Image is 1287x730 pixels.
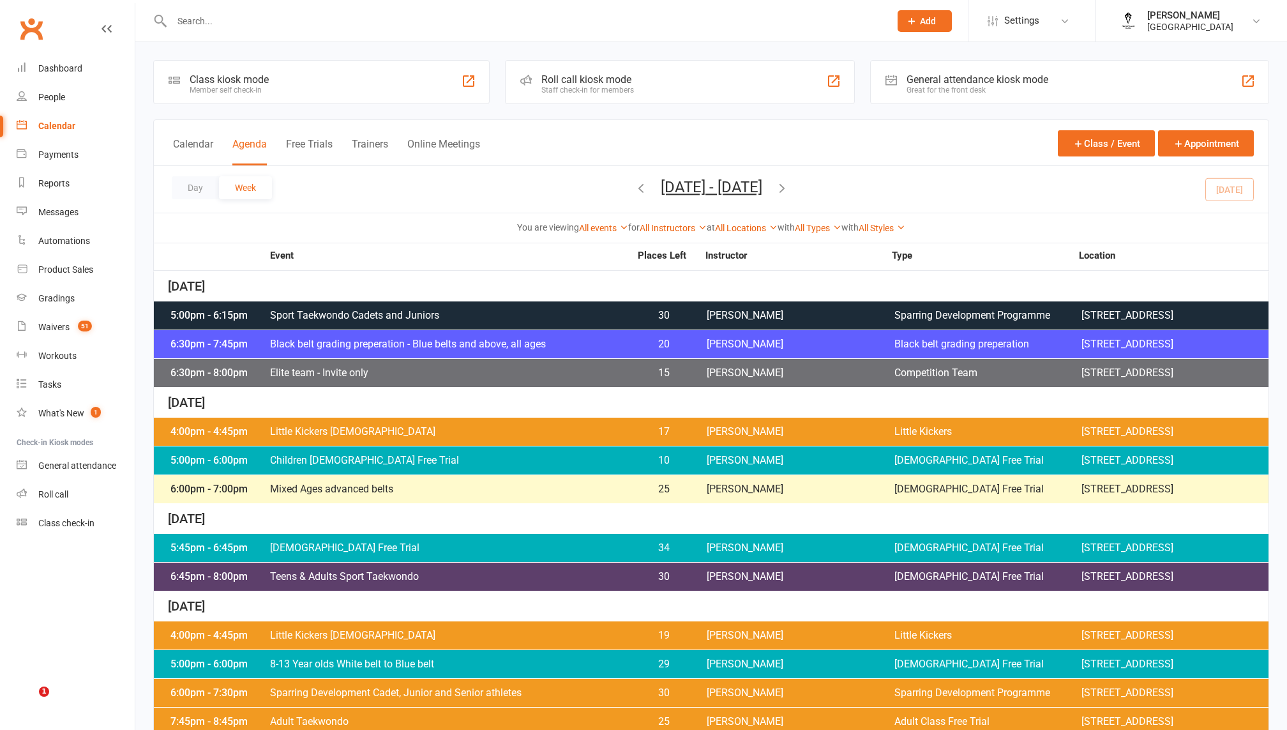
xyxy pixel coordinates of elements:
span: Add [920,16,936,26]
div: [DATE] [154,504,1268,534]
span: [DEMOGRAPHIC_DATA] Free Trial [269,543,630,553]
span: Adult Taekwondo [269,717,630,727]
button: Add [898,10,952,32]
div: 5:00pm - 6:00pm [167,659,269,669]
button: Calendar [173,138,213,165]
span: [PERSON_NAME] [707,484,894,494]
span: Competition Team [894,368,1081,378]
div: Dashboard [38,63,82,73]
span: [PERSON_NAME] [707,368,894,378]
span: Black belt grading preperation - Blue belts and above, all ages [269,339,630,349]
span: Little Kickers [894,427,1081,437]
div: 6:30pm - 8:00pm [167,368,269,378]
span: 20 [630,339,697,349]
span: [STREET_ADDRESS] [1081,543,1268,553]
span: Mixed Ages advanced belts [269,484,630,494]
a: Workouts [17,342,135,370]
span: 30 [630,310,697,321]
div: 5:45pm - 6:45pm [167,543,269,553]
button: Free Trials [286,138,333,165]
div: 5:00pm - 6:15pm [167,310,269,321]
a: General attendance kiosk mode [17,452,135,480]
span: [STREET_ADDRESS] [1081,368,1268,378]
span: [PERSON_NAME] [707,455,894,466]
button: Trainers [352,138,388,165]
span: [STREET_ADDRESS] [1081,455,1268,466]
div: [PERSON_NAME] [1147,10,1233,21]
span: 51 [78,321,92,331]
button: Agenda [232,138,267,165]
div: General attendance [38,460,116,471]
span: [DEMOGRAPHIC_DATA] Free Trial [894,659,1081,669]
span: 17 [630,427,697,437]
div: 7:45pm - 8:45pm [167,717,269,727]
span: Elite team - Invite only [269,368,630,378]
button: Appointment [1158,130,1254,156]
span: 25 [630,484,697,494]
span: [PERSON_NAME] [707,659,894,669]
span: 19 [630,630,697,641]
span: [STREET_ADDRESS] [1081,572,1268,582]
strong: at [707,222,715,232]
button: Class / Event [1058,130,1155,156]
button: Day [172,176,219,199]
span: 25 [630,717,697,727]
span: [STREET_ADDRESS] [1081,339,1268,349]
span: Children [DEMOGRAPHIC_DATA] Free Trial [269,455,630,466]
a: Tasks [17,370,135,399]
span: Adult Class Free Trial [894,717,1081,727]
div: 6:45pm - 8:00pm [167,572,269,582]
a: Reports [17,169,135,198]
a: Automations [17,227,135,255]
a: Dashboard [17,54,135,83]
div: Member self check-in [190,86,269,95]
span: [STREET_ADDRESS] [1081,427,1268,437]
div: Tasks [38,379,61,390]
strong: Event [269,251,629,261]
a: Roll call [17,480,135,509]
span: 1 [91,407,101,418]
div: Great for the front desk [907,86,1048,95]
div: Gradings [38,293,75,303]
span: [PERSON_NAME] [707,427,894,437]
div: Automations [38,236,90,246]
span: [STREET_ADDRESS] [1081,310,1268,321]
span: Black belt grading preperation [894,339,1081,349]
div: 6:30pm - 7:45pm [167,339,269,349]
span: 34 [630,543,697,553]
span: [PERSON_NAME] [707,572,894,582]
span: Sparring Development Cadet, Junior and Senior athletes [269,688,630,698]
div: 6:00pm - 7:30pm [167,688,269,698]
span: Sparring Development Programme [894,310,1081,321]
span: 15 [630,368,697,378]
span: [STREET_ADDRESS] [1081,688,1268,698]
span: Little Kickers [894,630,1081,641]
div: What's New [38,408,84,418]
div: 6:00pm - 7:00pm [167,484,269,494]
a: All Instructors [640,223,707,233]
span: Teens & Adults Sport Taekwondo [269,572,630,582]
input: Search... [168,12,881,30]
a: People [17,83,135,112]
strong: with [778,222,795,232]
span: 30 [630,572,697,582]
span: 10 [630,455,697,466]
div: Class check-in [38,518,94,528]
span: [STREET_ADDRESS] [1081,717,1268,727]
div: [GEOGRAPHIC_DATA] [1147,21,1233,33]
span: [STREET_ADDRESS] [1081,630,1268,641]
div: Product Sales [38,264,93,275]
div: Workouts [38,351,77,361]
span: [DEMOGRAPHIC_DATA] Free Trial [894,484,1081,494]
a: All Types [795,223,841,233]
span: [PERSON_NAME] [707,688,894,698]
div: 4:00pm - 4:45pm [167,630,269,641]
a: Waivers 51 [17,313,135,342]
a: Calendar [17,112,135,141]
span: 30 [630,688,697,698]
strong: Places Left [629,251,696,261]
div: Staff check-in for members [541,86,634,95]
span: Settings [1004,6,1039,35]
span: 1 [39,687,49,697]
span: Little Kickers [DEMOGRAPHIC_DATA] [269,427,630,437]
